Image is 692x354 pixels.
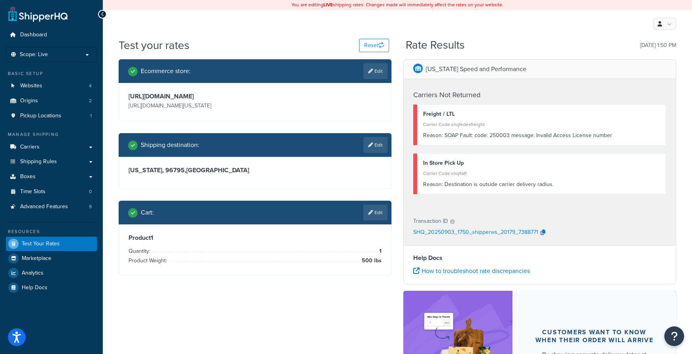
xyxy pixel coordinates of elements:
span: Scope: Live [20,51,48,58]
div: Carrier Code: shqfedexfreight [423,119,660,130]
a: Origins2 [6,94,97,108]
span: Boxes [20,173,36,180]
span: Test Your Rates [22,241,60,247]
button: Reset [359,39,389,52]
span: Carriers [20,144,40,151]
div: SOAP Fault: code: 250003 message: Invalid Access License number [423,130,660,141]
h2: Ecommerce store : [141,68,191,75]
p: [DATE] 1:50 PM [640,40,676,51]
span: Dashboard [20,32,47,38]
b: LIVE [323,1,333,8]
li: Time Slots [6,185,97,199]
p: SHQ_20250903_1750_shipperws_20179_7388771 [413,227,538,239]
a: Websites4 [6,79,97,93]
span: Websites [20,83,42,89]
div: Manage Shipping [6,131,97,138]
h2: Rate Results [406,39,465,51]
span: Shipping Rules [20,158,57,165]
span: Origins [20,98,38,104]
span: Reason: [423,180,443,188]
div: Freight / LTL [423,109,660,120]
span: 4 [89,83,92,89]
a: Help Docs [6,281,97,295]
div: Basic Setup [6,70,97,77]
span: 9 [89,203,92,210]
div: Customers want to know when their order will arrive [531,328,657,344]
button: Open Resource Center [664,326,684,346]
h4: Help Docs [413,253,666,263]
span: Marketplace [22,255,51,262]
span: Pickup Locations [20,113,61,119]
span: Help Docs [22,284,47,291]
div: Destination is outside carrier delivery radius. [423,179,660,190]
p: [URL][DOMAIN_NAME][US_STATE] [129,100,253,111]
span: 0 [89,188,92,195]
li: Websites [6,79,97,93]
span: 1 [377,247,382,256]
div: Resources [6,228,97,235]
h3: Product 1 [129,234,382,242]
span: Time Slots [20,188,45,195]
li: Advanced Features [6,200,97,214]
div: Carrier Code: shqflat1 [423,168,660,179]
h3: [US_STATE], 96795 , [GEOGRAPHIC_DATA] [129,166,382,174]
li: Pickup Locations [6,109,97,123]
span: Reason: [423,131,443,139]
h2: Shipping destination : [141,141,199,149]
a: Marketplace [6,251,97,265]
h3: [URL][DOMAIN_NAME] [129,92,253,100]
span: Analytics [22,270,43,277]
a: Test Your Rates [6,237,97,251]
h1: Test your rates [119,38,189,53]
a: Analytics [6,266,97,280]
a: Pickup Locations1 [6,109,97,123]
div: In Store Pick Up [423,158,660,169]
a: Time Slots0 [6,185,97,199]
span: 2 [89,98,92,104]
a: Edit [363,205,388,220]
span: 1 [90,113,92,119]
a: Edit [363,63,388,79]
a: Shipping Rules [6,154,97,169]
span: 500 lbs [360,256,382,265]
h2: Cart : [141,209,154,216]
p: Transaction ID [413,216,448,227]
a: Dashboard [6,28,97,42]
li: Origins [6,94,97,108]
a: Advanced Features9 [6,200,97,214]
a: Edit [363,137,388,153]
a: How to troubleshoot rate discrepancies [413,266,530,275]
h4: Carriers Not Returned [413,90,666,100]
span: Quantity: [129,247,152,255]
span: Product Weight: [129,256,169,265]
p: [US_STATE] Speed and Performance [426,64,526,75]
a: Carriers [6,140,97,154]
span: Advanced Features [20,203,68,210]
a: Boxes [6,169,97,184]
